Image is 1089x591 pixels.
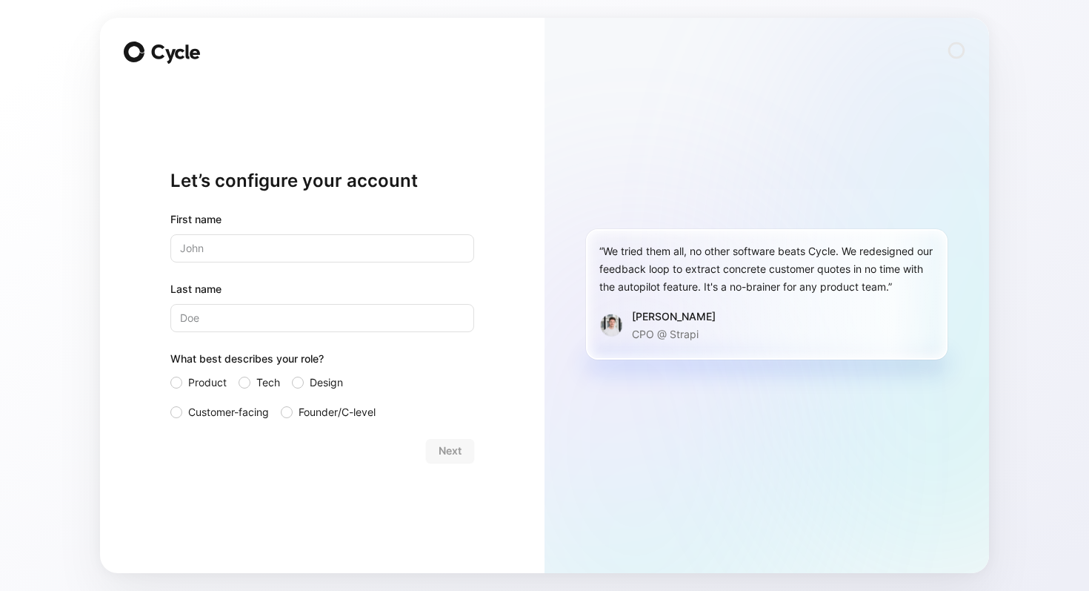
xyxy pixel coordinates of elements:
label: Last name [170,280,474,298]
div: [PERSON_NAME] [632,308,716,326]
span: Product [188,374,227,392]
input: Doe [170,304,474,332]
span: Tech [256,374,280,392]
span: Founder/C-level [299,403,376,421]
p: CPO @ Strapi [632,326,716,343]
div: What best describes your role? [170,350,474,374]
input: John [170,234,474,263]
div: “We tried them all, no other software beats Cycle. We redesigned our feedback loop to extract con... [599,242,934,296]
span: Customer-facing [188,403,269,421]
span: Design [310,374,343,392]
div: First name [170,211,474,228]
h1: Let’s configure your account [170,169,474,193]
